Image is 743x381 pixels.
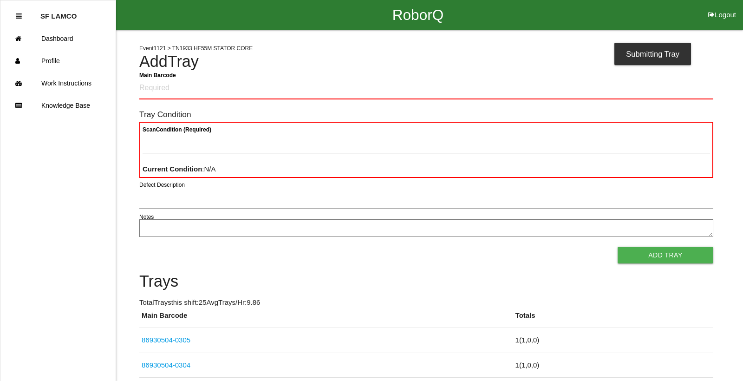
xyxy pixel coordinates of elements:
b: Current Condition [143,165,202,173]
th: Main Barcode [139,310,513,328]
h6: Tray Condition [139,110,713,119]
a: Profile [0,50,116,72]
button: Add Tray [618,247,713,263]
a: Work Instructions [0,72,116,94]
p: Total Trays this shift: 25 Avg Trays /Hr: 9.86 [139,297,713,308]
label: Notes [139,213,154,221]
h4: Add Tray [139,53,713,71]
a: 86930504-0304 [142,361,190,369]
label: Defect Description [139,181,185,189]
div: Close [16,5,22,27]
td: 1 ( 1 , 0 , 0 ) [513,353,713,378]
div: Submitting Tray [614,43,691,65]
a: 86930504-0305 [142,336,190,344]
td: 1 ( 1 , 0 , 0 ) [513,328,713,353]
span: : N/A [143,165,216,173]
p: SF LAMCO [40,5,77,20]
input: Required [139,78,713,99]
th: Totals [513,310,713,328]
b: Scan Condition (Required) [143,126,211,133]
a: Knowledge Base [0,94,116,117]
span: Event 1121 > TN1933 HF55M STATOR CORE [139,45,253,52]
h4: Trays [139,273,713,290]
a: Dashboard [0,27,116,50]
b: Main Barcode [139,72,176,78]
